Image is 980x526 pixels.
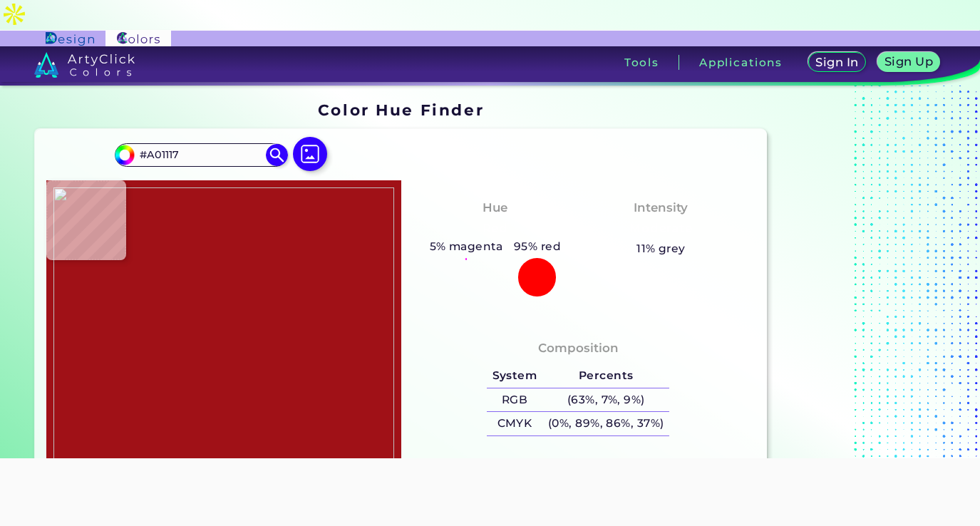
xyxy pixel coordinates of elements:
h5: 95% red [508,237,567,256]
h5: RGB [487,388,542,412]
h4: Composition [538,338,619,359]
h5: Percents [542,364,669,388]
img: ArtyClick Design logo [46,32,93,46]
a: Sign Up [881,53,937,71]
h5: Sign Up [887,56,931,67]
h5: Sign In [817,57,856,68]
img: icon search [266,144,287,165]
h3: Applications [699,57,783,68]
h3: Tools [624,57,659,68]
h3: Moderate [624,220,699,237]
a: Sign In [811,53,864,71]
h5: 5% magenta [424,237,508,256]
h5: (63%, 7%, 9%) [542,388,669,412]
h4: Color [562,453,594,474]
h4: Intensity [634,197,688,218]
img: ArtyClick Colors logo [105,31,171,46]
h5: CMYK [487,412,542,435]
h5: 11% grey [636,239,686,258]
h4: Hue [483,197,507,218]
iframe: Advertisement [231,458,750,522]
h1: Color Hue Finder [318,99,484,120]
h5: System [487,364,542,388]
img: logo_artyclick_colors_white.svg [34,52,135,78]
h3: Red [476,220,514,237]
input: type color.. [135,145,267,165]
img: icon picture [293,137,327,171]
h5: (0%, 89%, 86%, 37%) [542,412,669,435]
img: 155f37e1-a3fb-43ed-809f-2e0891cb4cb8 [53,187,393,524]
